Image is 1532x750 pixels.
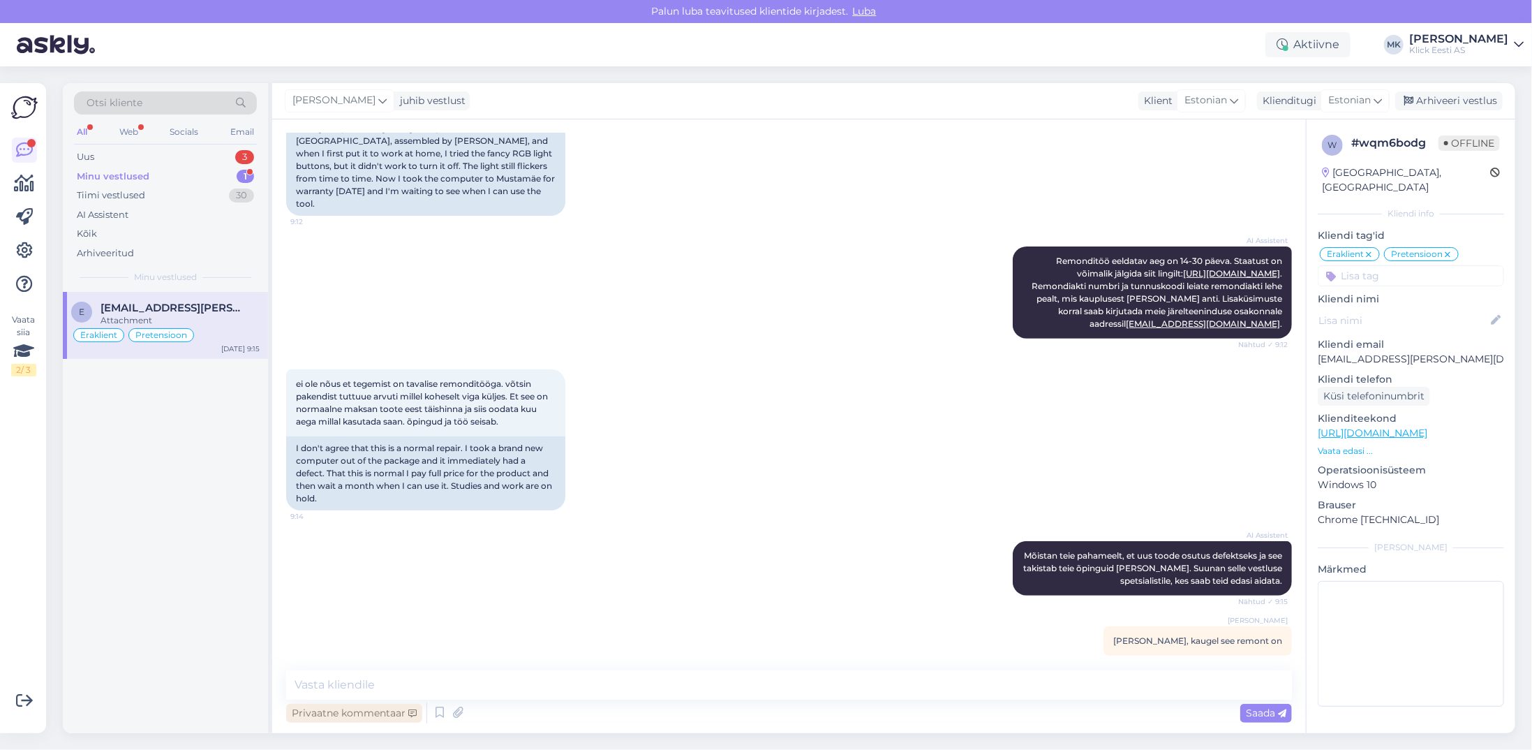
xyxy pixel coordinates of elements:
[1318,463,1504,478] p: Operatsioonisüsteem
[296,378,550,427] span: ei ole nõus et tegemist on tavalise remonditööga. võtsin pakendist tuttuue arvuti millel koheselt...
[1318,445,1504,457] p: Vaata edasi ...
[1318,352,1504,367] p: [EMAIL_ADDRESS][PERSON_NAME][DOMAIN_NAME]
[1322,166,1490,195] div: [GEOGRAPHIC_DATA], [GEOGRAPHIC_DATA]
[101,314,260,327] div: Attachment
[1318,498,1504,513] p: Brauser
[11,94,38,121] img: Askly Logo
[135,331,187,339] span: Pretensioon
[11,314,36,376] div: Vaata siia
[1138,94,1173,108] div: Klient
[290,216,343,227] span: 9:12
[1318,207,1504,220] div: Kliendi info
[80,331,117,339] span: Eraklient
[74,123,90,141] div: All
[237,170,254,184] div: 1
[1265,32,1351,57] div: Aktiivne
[286,117,565,216] div: I bought a powerful gaming computer from [GEOGRAPHIC_DATA], assembled by [PERSON_NAME], and when ...
[1318,313,1488,328] input: Lisa nimi
[229,189,254,203] div: 30
[1327,250,1364,258] span: Eraklient
[1184,93,1227,108] span: Estonian
[1328,140,1337,150] span: w
[134,271,197,284] span: Minu vestlused
[228,123,257,141] div: Email
[394,94,466,108] div: juhib vestlust
[11,364,36,376] div: 2 / 3
[167,123,201,141] div: Socials
[290,511,343,522] span: 9:14
[235,150,254,164] div: 3
[87,96,142,110] span: Otsi kliente
[286,704,422,723] div: Privaatne kommentaar
[286,436,565,510] div: I don't agree that this is a normal repair. I took a brand new computer out of the package and it...
[1318,478,1504,492] p: Windows 10
[1438,135,1500,151] span: Offline
[1328,93,1371,108] span: Estonian
[1384,35,1404,54] div: MK
[117,123,141,141] div: Web
[849,5,881,17] span: Luba
[77,247,134,260] div: Arhiveeritud
[79,307,84,317] span: e
[77,150,94,164] div: Uus
[1023,550,1284,586] span: Mõistan teie pahameelt, et uus toode osutus defektseks ja see takistab teie õpinguid [PERSON_NAME...
[1318,411,1504,426] p: Klienditeekond
[1318,337,1504,352] p: Kliendi email
[1257,94,1316,108] div: Klienditugi
[1318,265,1504,286] input: Lisa tag
[77,170,149,184] div: Minu vestlused
[1246,707,1286,719] span: Saada
[1235,339,1288,350] span: Nähtud ✓ 9:12
[1235,596,1288,607] span: Nähtud ✓ 9:15
[1228,615,1288,626] span: [PERSON_NAME]
[1126,318,1280,329] a: [EMAIL_ADDRESS][DOMAIN_NAME]
[1395,91,1503,110] div: Arhiveeri vestlus
[77,227,97,241] div: Kõik
[1409,34,1524,56] a: [PERSON_NAME]Klick Eesti AS
[1183,268,1280,279] a: [URL][DOMAIN_NAME]
[221,344,260,354] div: [DATE] 9:15
[1318,541,1504,554] div: [PERSON_NAME]
[1409,34,1508,45] div: [PERSON_NAME]
[1318,372,1504,387] p: Kliendi telefon
[1318,513,1504,527] p: Chrome [TECHNICAL_ID]
[1318,562,1504,577] p: Märkmed
[1113,635,1282,646] span: [PERSON_NAME], kaugel see remont on
[77,189,145,203] div: Tiimi vestlused
[292,93,375,108] span: [PERSON_NAME]
[1409,45,1508,56] div: Klick Eesti AS
[1235,235,1288,246] span: AI Assistent
[1318,228,1504,243] p: Kliendi tag'id
[77,208,128,222] div: AI Assistent
[1318,292,1504,307] p: Kliendi nimi
[1032,256,1284,329] span: Remonditöö eeldatav aeg on 14-30 päeva. Staatust on võimalik jälgida siit lingilt: . Remondiakti ...
[1318,387,1430,406] div: Küsi telefoninumbrit
[1318,427,1427,439] a: [URL][DOMAIN_NAME]
[1351,135,1438,152] div: # wqm6bodg
[1391,250,1443,258] span: Pretensioon
[101,302,246,314] span: egon.kramp@gmail.com
[1235,530,1288,541] span: AI Assistent
[1184,656,1288,667] span: Privaatne kommentaar | 10:44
